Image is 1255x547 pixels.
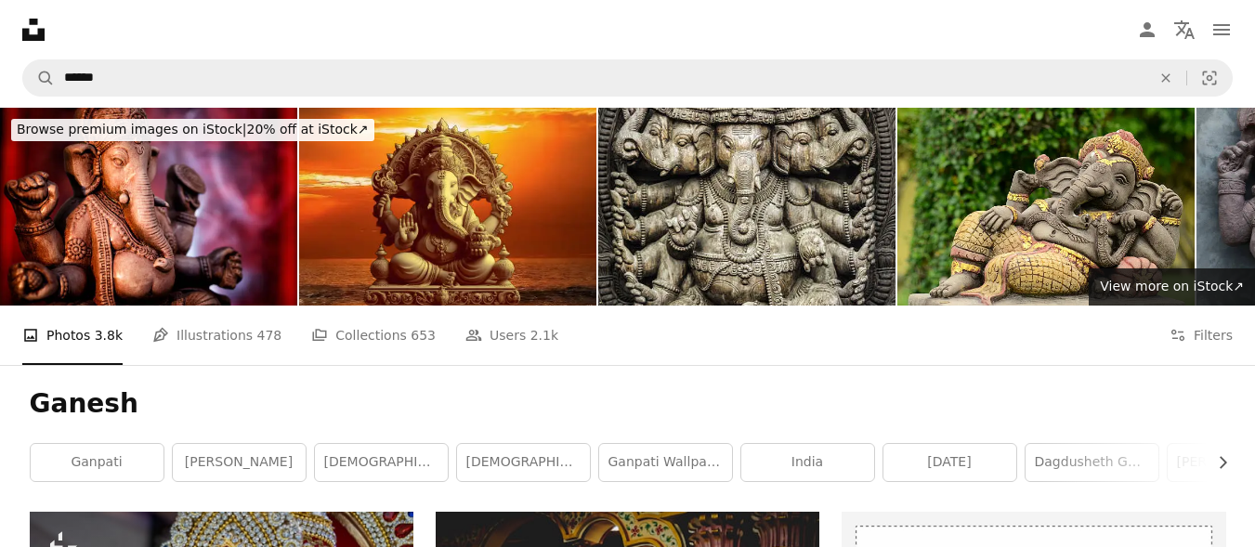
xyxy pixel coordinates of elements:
a: Home — Unsplash [22,19,45,41]
a: ganpati [31,444,163,481]
a: [PERSON_NAME] [173,444,306,481]
a: Illustrations 478 [152,306,281,365]
a: india [741,444,874,481]
a: [DEMOGRAPHIC_DATA] [457,444,590,481]
span: Browse premium images on iStock | [17,122,246,137]
span: 20% off at iStock ↗ [17,122,369,137]
a: Collections 653 [311,306,436,365]
a: ganpati wallpaper [599,444,732,481]
button: Language [1166,11,1203,48]
span: 2.1k [530,325,558,345]
button: Filters [1170,306,1233,365]
span: View more on iStock ↗ [1100,279,1244,293]
img: Ganesha. [897,108,1195,306]
a: [DEMOGRAPHIC_DATA] [315,444,448,481]
span: 653 [411,325,436,345]
button: Clear [1145,60,1186,96]
h1: Ganesh [30,387,1226,421]
a: View more on iStock↗ [1089,268,1255,306]
button: Search Unsplash [23,60,55,96]
img: Lord Ganesh s Divine Presence on Ganesh Chaturthi [299,108,596,306]
a: Users 2.1k [465,306,558,365]
button: scroll list to the right [1206,444,1226,481]
form: Find visuals sitewide [22,59,1233,97]
a: Log in / Sign up [1129,11,1166,48]
img: Lord Ganesha [598,108,895,306]
a: dagdusheth ganpati [1026,444,1158,481]
button: Menu [1203,11,1240,48]
button: Visual search [1187,60,1232,96]
span: 478 [257,325,282,345]
a: [DATE] [883,444,1016,481]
